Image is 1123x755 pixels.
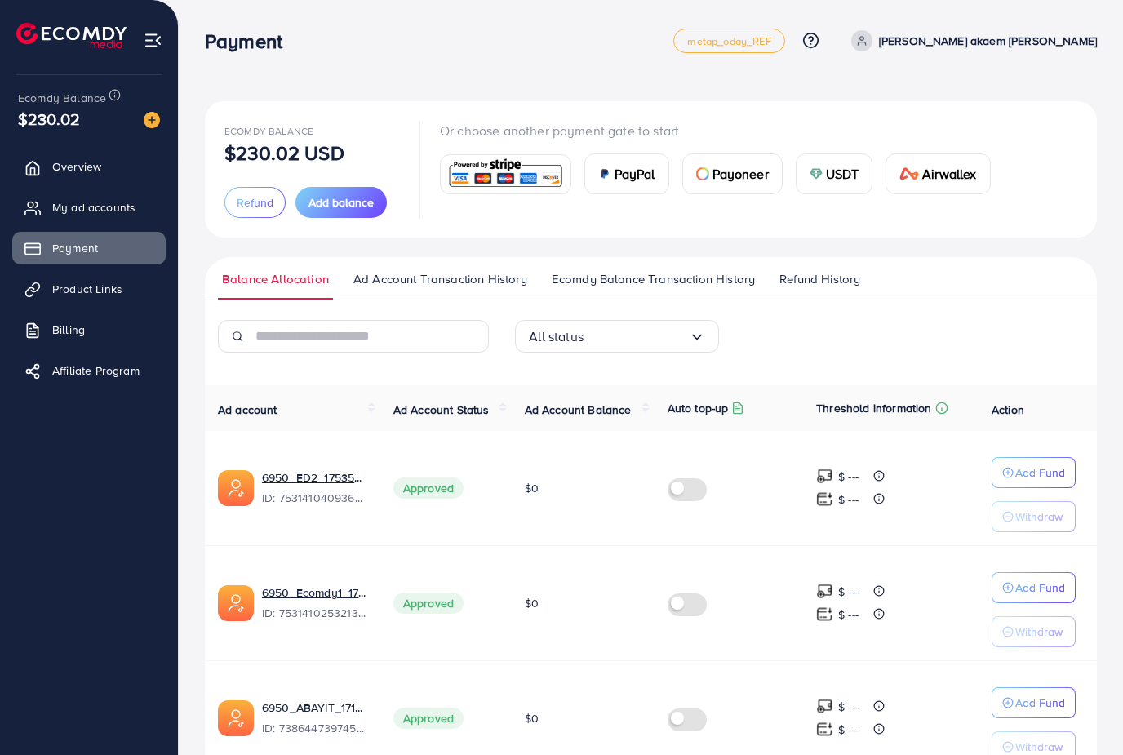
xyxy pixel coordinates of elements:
a: card [440,154,571,194]
a: cardPayoneer [682,153,783,194]
button: Refund [224,187,286,218]
span: Ad Account Balance [525,402,632,418]
span: ID: 7531410409363144705 [262,490,367,506]
span: Refund History [779,270,860,288]
span: All status [529,324,584,349]
p: Auto top-up [668,398,729,418]
img: ic-ads-acc.e4c84228.svg [218,470,254,506]
span: Refund [237,194,273,211]
p: $ --- [838,467,859,486]
a: 6950_Ecomdy1_1753543101849 [262,584,367,601]
span: ID: 7386447397456592912 [262,720,367,736]
img: image [144,112,160,128]
a: Affiliate Program [12,354,166,387]
span: Balance Allocation [222,270,329,288]
button: Add Fund [992,457,1076,488]
span: Product Links [52,281,122,297]
span: Payment [52,240,98,256]
p: $230.02 USD [224,143,344,162]
p: [PERSON_NAME] akaem [PERSON_NAME] [879,31,1097,51]
a: cardAirwallex [886,153,990,194]
span: Add balance [308,194,374,211]
span: PayPal [615,164,655,184]
a: My ad accounts [12,191,166,224]
span: Overview [52,158,101,175]
input: Search for option [584,324,689,349]
a: Product Links [12,273,166,305]
span: Affiliate Program [52,362,140,379]
span: USDT [826,164,859,184]
img: top-up amount [816,491,833,508]
img: ic-ads-acc.e4c84228.svg [218,585,254,621]
p: Add Fund [1015,463,1065,482]
img: logo [16,23,127,48]
img: card [696,167,709,180]
p: $ --- [838,720,859,739]
h3: Payment [205,29,295,53]
img: card [598,167,611,180]
a: Billing [12,313,166,346]
img: top-up amount [816,721,833,738]
span: Airwallex [922,164,976,184]
p: Withdraw [1015,622,1063,642]
img: top-up amount [816,698,833,715]
button: Add Fund [992,572,1076,603]
span: Ecomdy Balance [224,124,313,138]
img: top-up amount [816,468,833,485]
a: Payment [12,232,166,264]
span: $0 [525,480,539,496]
p: $ --- [838,605,859,624]
p: $ --- [838,697,859,717]
span: Approved [393,593,464,614]
span: Billing [52,322,85,338]
button: Add balance [295,187,387,218]
div: Search for option [515,320,719,353]
span: Approved [393,708,464,729]
span: Ecomdy Balance [18,90,106,106]
p: $ --- [838,582,859,602]
span: Action [992,402,1024,418]
p: Or choose another payment gate to start [440,121,1004,140]
span: ID: 7531410253213204497 [262,605,367,621]
img: ic-ads-acc.e4c84228.svg [218,700,254,736]
span: Ad Account Status [393,402,490,418]
p: Add Fund [1015,578,1065,597]
p: Threshold information [816,398,931,418]
div: <span class='underline'>6950_ABAYIT_1719791319898</span></br>7386447397456592912 [262,699,367,737]
button: Withdraw [992,616,1076,647]
button: Add Fund [992,687,1076,718]
div: <span class='underline'>6950_Ecomdy1_1753543101849</span></br>7531410253213204497 [262,584,367,622]
span: Approved [393,477,464,499]
a: [PERSON_NAME] akaem [PERSON_NAME] [845,30,1097,51]
img: card [446,157,566,192]
a: Overview [12,150,166,183]
button: Withdraw [992,501,1076,532]
span: $0 [525,710,539,726]
a: 6950_ABAYIT_1719791319898 [262,699,367,716]
span: Ecomdy Balance Transaction History [552,270,755,288]
img: top-up amount [816,583,833,600]
img: menu [144,31,162,50]
span: $230.02 [18,107,80,131]
a: metap_oday_REF [673,29,784,53]
span: Ad account [218,402,277,418]
span: My ad accounts [52,199,135,215]
img: top-up amount [816,606,833,623]
img: card [810,167,823,180]
a: cardUSDT [796,153,873,194]
a: cardPayPal [584,153,669,194]
span: metap_oday_REF [687,36,770,47]
p: Withdraw [1015,507,1063,526]
a: 6950_ED2_1753543144102 [262,469,367,486]
p: $ --- [838,490,859,509]
img: card [899,167,919,180]
span: $0 [525,595,539,611]
span: Payoneer [712,164,769,184]
span: Ad Account Transaction History [353,270,527,288]
div: <span class='underline'>6950_ED2_1753543144102</span></br>7531410409363144705 [262,469,367,507]
p: Add Fund [1015,693,1065,713]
